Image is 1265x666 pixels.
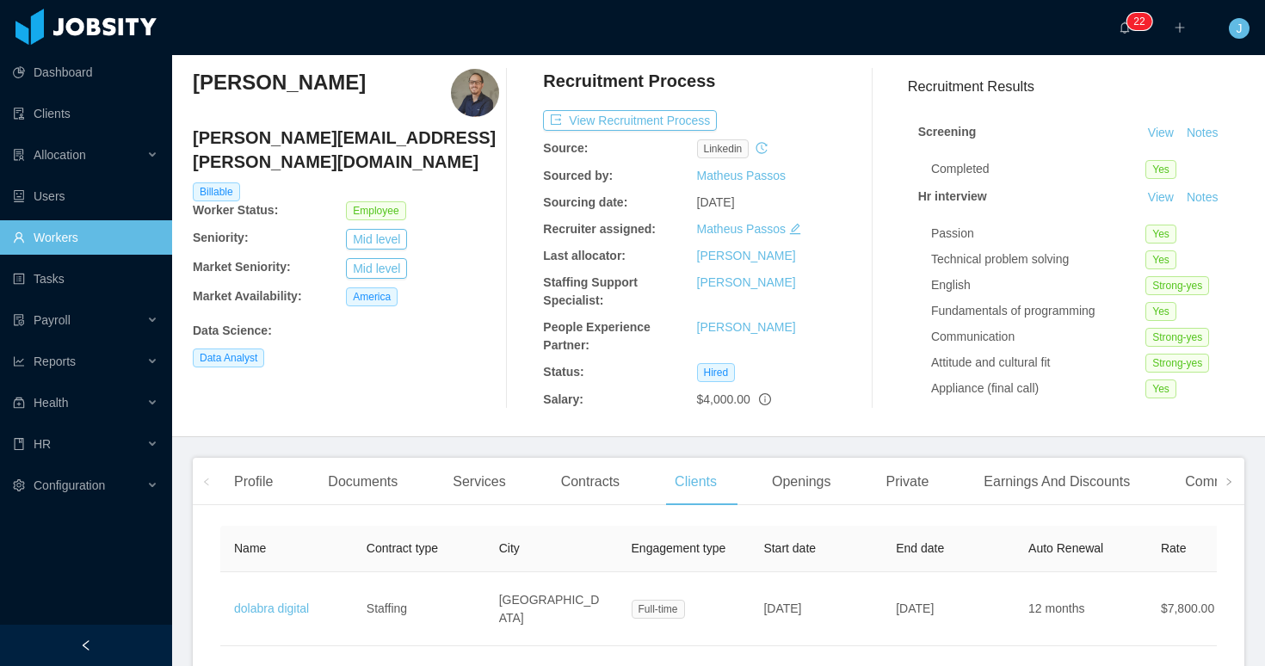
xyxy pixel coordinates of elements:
[543,69,715,93] h4: Recruitment Process
[763,601,801,615] span: [DATE]
[1119,22,1131,34] i: icon: bell
[34,313,71,327] span: Payroll
[1145,276,1209,295] span: Strong-yes
[193,289,302,303] b: Market Availability:
[193,348,264,367] span: Data Analyst
[13,438,25,450] i: icon: book
[1133,13,1139,30] p: 2
[1028,541,1103,555] span: Auto Renewal
[632,600,685,619] span: Full-time
[1145,328,1209,347] span: Strong-yes
[896,541,944,555] span: End date
[1180,123,1225,144] button: Notes
[13,220,158,255] a: icon: userWorkers
[485,572,618,646] td: [GEOGRAPHIC_DATA]
[346,229,407,250] button: Mid level
[543,365,583,379] b: Status:
[234,541,266,555] span: Name
[1161,541,1187,555] span: Rate
[758,458,845,506] div: Openings
[13,149,25,161] i: icon: solution
[543,320,651,352] b: People Experience Partner:
[547,458,633,506] div: Contracts
[193,182,240,201] span: Billable
[697,195,735,209] span: [DATE]
[697,363,736,382] span: Hired
[1174,22,1186,34] i: icon: plus
[193,203,278,217] b: Worker Status:
[931,250,1145,268] div: Technical problem solving
[34,355,76,368] span: Reports
[193,126,499,174] h4: [PERSON_NAME][EMAIL_ADDRESS][PERSON_NAME][DOMAIN_NAME]
[543,110,717,131] button: icon: exportView Recruitment Process
[908,76,1244,97] h3: Recruitment Results
[931,160,1145,178] div: Completed
[543,392,583,406] b: Salary:
[1145,302,1176,321] span: Yes
[697,392,750,406] span: $4,000.00
[234,601,309,615] a: dolabra digital
[931,379,1145,398] div: Appliance (final call)
[1126,13,1151,30] sup: 22
[697,320,796,334] a: [PERSON_NAME]
[970,458,1144,506] div: Earnings And Discounts
[931,328,1145,346] div: Communication
[1139,13,1145,30] p: 2
[543,114,717,127] a: icon: exportView Recruitment Process
[697,169,787,182] a: Matheus Passos
[367,541,438,555] span: Contract type
[13,397,25,409] i: icon: medicine-box
[34,396,68,410] span: Health
[697,139,750,158] span: linkedin
[1171,458,1265,506] div: Comments
[34,148,86,162] span: Allocation
[759,393,771,405] span: info-circle
[543,222,656,236] b: Recruiter assigned:
[1145,225,1176,244] span: Yes
[1145,354,1209,373] span: Strong-yes
[661,458,731,506] div: Clients
[367,601,407,615] span: Staffing
[34,437,51,451] span: HR
[13,262,158,296] a: icon: profileTasks
[1145,160,1176,179] span: Yes
[763,541,816,555] span: Start date
[543,249,626,262] b: Last allocator:
[543,169,613,182] b: Sourced by:
[1180,188,1225,208] button: Notes
[543,275,638,307] b: Staffing Support Specialist:
[193,260,291,274] b: Market Seniority:
[13,314,25,326] i: icon: file-protect
[918,125,977,139] strong: Screening
[451,69,499,117] img: d4ae0ad4-025d-4b4c-b4fc-eee1eb1db4ce.jpeg
[1237,18,1243,39] span: J
[13,55,158,89] a: icon: pie-chartDashboard
[697,249,796,262] a: [PERSON_NAME]
[931,302,1145,320] div: Fundamentals of programming
[193,69,366,96] h3: [PERSON_NAME]
[931,225,1145,243] div: Passion
[697,275,796,289] a: [PERSON_NAME]
[346,201,405,220] span: Employee
[13,96,158,131] a: icon: auditClients
[543,141,588,155] b: Source:
[13,179,158,213] a: icon: robotUsers
[873,458,943,506] div: Private
[632,541,726,555] span: Engagement type
[220,458,287,506] div: Profile
[1142,126,1180,139] a: View
[789,223,801,235] i: icon: edit
[13,479,25,491] i: icon: setting
[193,324,272,337] b: Data Science :
[918,189,987,203] strong: Hr interview
[1142,190,1180,204] a: View
[1145,379,1176,398] span: Yes
[1225,478,1233,486] i: icon: right
[13,355,25,367] i: icon: line-chart
[314,458,411,506] div: Documents
[1145,250,1176,269] span: Yes
[346,258,407,279] button: Mid level
[34,478,105,492] span: Configuration
[499,541,520,555] span: City
[543,195,627,209] b: Sourcing date:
